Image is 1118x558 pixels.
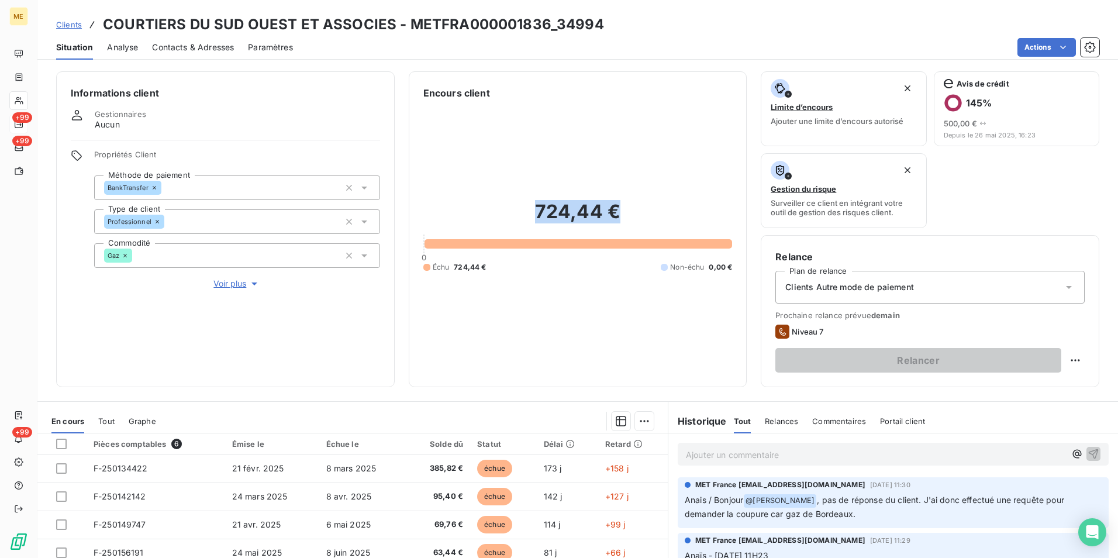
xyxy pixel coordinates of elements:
span: Analyse [107,42,138,53]
div: Émise le [232,439,312,449]
span: 6 mai 2025 [326,519,371,529]
span: 173 j [544,463,562,473]
span: Commentaires [812,416,866,426]
a: Clients [56,19,82,30]
span: échue [477,516,512,533]
span: 500,00 € [944,119,977,128]
h2: 724,44 € [423,200,733,235]
span: Non-échu [670,262,704,273]
input: Ajouter une valeur [132,250,142,261]
span: 0 [422,253,426,262]
span: Limite d’encours [771,102,833,112]
span: MET France [EMAIL_ADDRESS][DOMAIN_NAME] [695,480,865,490]
span: 81 j [544,547,557,557]
div: Statut [477,439,529,449]
span: 114 j [544,519,561,529]
span: Avis de crédit [957,79,1009,88]
span: Échu [433,262,450,273]
span: demain [871,311,900,320]
button: Voir plus [94,277,380,290]
span: Niveau 7 [792,327,823,336]
div: ME [9,7,28,26]
h6: Encours client [423,86,490,100]
span: +158 j [605,463,629,473]
span: Clients [56,20,82,29]
div: Pièces comptables [94,439,218,449]
span: échue [477,460,512,477]
span: 69,76 € [413,519,463,531]
span: Graphe [129,416,156,426]
span: +99 [12,136,32,146]
button: Limite d’encoursAjouter une limite d’encours autorisé [761,71,926,146]
a: +99 [9,115,27,133]
span: 142 j [544,491,563,501]
span: , pas de réponse du client. J'ai donc effectué une requête pour demander la coupure car gaz de Bo... [685,495,1067,519]
span: MET France [EMAIL_ADDRESS][DOMAIN_NAME] [695,535,865,546]
span: @ [PERSON_NAME] [744,494,816,508]
span: 724,44 € [454,262,486,273]
span: Contacts & Adresses [152,42,234,53]
span: Portail client [880,416,925,426]
div: Solde dû [413,439,463,449]
img: Logo LeanPay [9,532,28,551]
span: 8 avr. 2025 [326,491,372,501]
span: Voir plus [213,278,260,290]
span: 21 févr. 2025 [232,463,284,473]
button: Actions [1017,38,1076,57]
span: 385,82 € [413,463,463,474]
button: Gestion du risqueSurveiller ce client en intégrant votre outil de gestion des risques client. [761,153,926,228]
span: Depuis le 26 mai 2025, 16:23 [944,132,1089,139]
span: Tout [734,416,751,426]
span: 8 juin 2025 [326,547,371,557]
div: Délai [544,439,591,449]
h6: 145 % [966,97,992,109]
span: En cours [51,416,84,426]
span: +127 j [605,491,629,501]
span: F-250142142 [94,491,146,501]
span: 24 mars 2025 [232,491,288,501]
span: +99 [12,112,32,123]
span: Anais / Bonjour [685,495,743,505]
span: F-250149747 [94,519,146,529]
span: 21 avr. 2025 [232,519,281,529]
input: Ajouter une valeur [161,182,171,193]
h6: Historique [668,414,727,428]
span: Aucun [95,119,120,130]
span: +99 [12,427,32,438]
div: Échue le [326,439,399,449]
span: échue [477,488,512,505]
span: 95,40 € [413,491,463,502]
a: +99 [9,138,27,157]
span: [DATE] 11:29 [870,537,910,544]
span: Professionnel [108,218,151,225]
span: +66 j [605,547,626,557]
span: Paramètres [248,42,293,53]
span: Situation [56,42,93,53]
h3: COURTIERS DU SUD OUEST ET ASSOCIES - METFRA000001836_34994 [103,14,604,35]
h6: Informations client [71,86,380,100]
span: Prochaine relance prévue [775,311,1085,320]
h6: Relance [775,250,1085,264]
span: F-250134422 [94,463,148,473]
span: 24 mai 2025 [232,547,282,557]
span: BankTransfer [108,184,149,191]
span: Ajouter une limite d’encours autorisé [771,116,903,126]
div: Retard [605,439,661,449]
input: Ajouter une valeur [164,216,174,227]
span: Propriétés Client [94,150,380,166]
div: Open Intercom Messenger [1078,518,1106,546]
span: +99 j [605,519,626,529]
span: Clients Autre mode de paiement [785,281,914,293]
span: Surveiller ce client en intégrant votre outil de gestion des risques client. [771,198,916,217]
span: Gestion du risque [771,184,836,194]
span: [DATE] 11:30 [870,481,910,488]
span: F-250156191 [94,547,144,557]
span: Tout [98,416,115,426]
span: Gestionnaires [95,109,146,119]
span: Relances [765,416,798,426]
span: Gaz [108,252,119,259]
span: 6 [171,439,182,449]
button: Relancer [775,348,1061,373]
span: 0,00 € [709,262,732,273]
span: 8 mars 2025 [326,463,377,473]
